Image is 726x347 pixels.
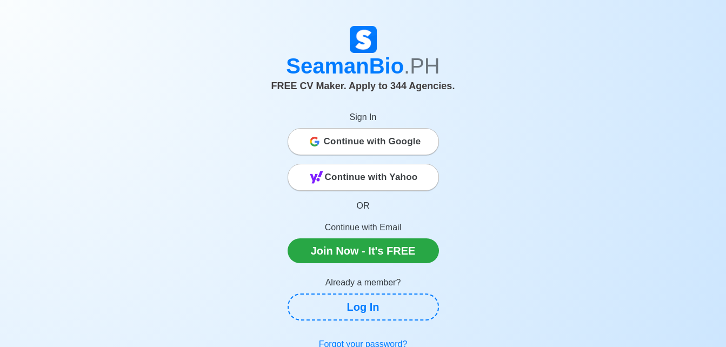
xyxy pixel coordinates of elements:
[288,164,439,191] button: Continue with Yahoo
[288,221,439,234] p: Continue with Email
[288,128,439,155] button: Continue with Google
[325,166,418,188] span: Continue with Yahoo
[288,276,439,289] p: Already a member?
[271,81,455,91] span: FREE CV Maker. Apply to 344 Agencies.
[350,26,377,53] img: Logo
[324,131,421,152] span: Continue with Google
[288,293,439,321] a: Log In
[288,199,439,212] p: OR
[288,238,439,263] a: Join Now - It's FREE
[63,53,663,79] h1: SeamanBio
[288,111,439,124] p: Sign In
[404,54,440,78] span: .PH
